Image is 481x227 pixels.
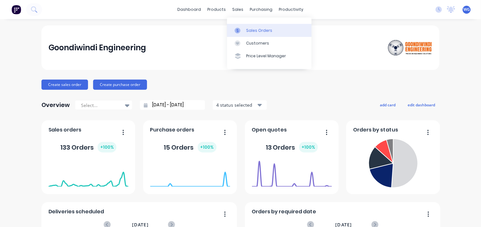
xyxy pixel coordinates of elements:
[227,24,312,37] a: Sales Orders
[216,102,256,108] div: 4 status selected
[174,5,204,14] a: dashboard
[198,142,217,153] div: + 100 %
[93,80,147,90] button: Create purchase order
[276,5,307,14] div: productivity
[404,101,440,109] button: edit dashboard
[41,99,70,111] div: Overview
[299,142,318,153] div: + 100 %
[246,40,269,46] div: Customers
[150,126,195,134] span: Purchase orders
[98,142,116,153] div: + 100 %
[266,142,318,153] div: 13 Orders
[246,53,286,59] div: Price Level Manager
[164,142,217,153] div: 15 Orders
[48,126,82,134] span: Sales orders
[227,50,312,62] a: Price Level Manager
[246,28,272,33] div: Sales Orders
[60,142,116,153] div: 133 Orders
[229,5,247,14] div: sales
[204,5,229,14] div: products
[353,126,398,134] span: Orders by status
[41,80,88,90] button: Create sales order
[213,100,267,110] button: 4 status selected
[227,37,312,50] a: Customers
[11,5,21,14] img: Factory
[252,126,287,134] span: Open quotes
[48,208,104,216] span: Deliveries scheduled
[48,41,146,54] div: Goondiwindi Engineering
[376,101,400,109] button: add card
[388,36,433,59] img: Goondiwindi Engineering
[247,5,276,14] div: purchasing
[464,7,470,12] span: WG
